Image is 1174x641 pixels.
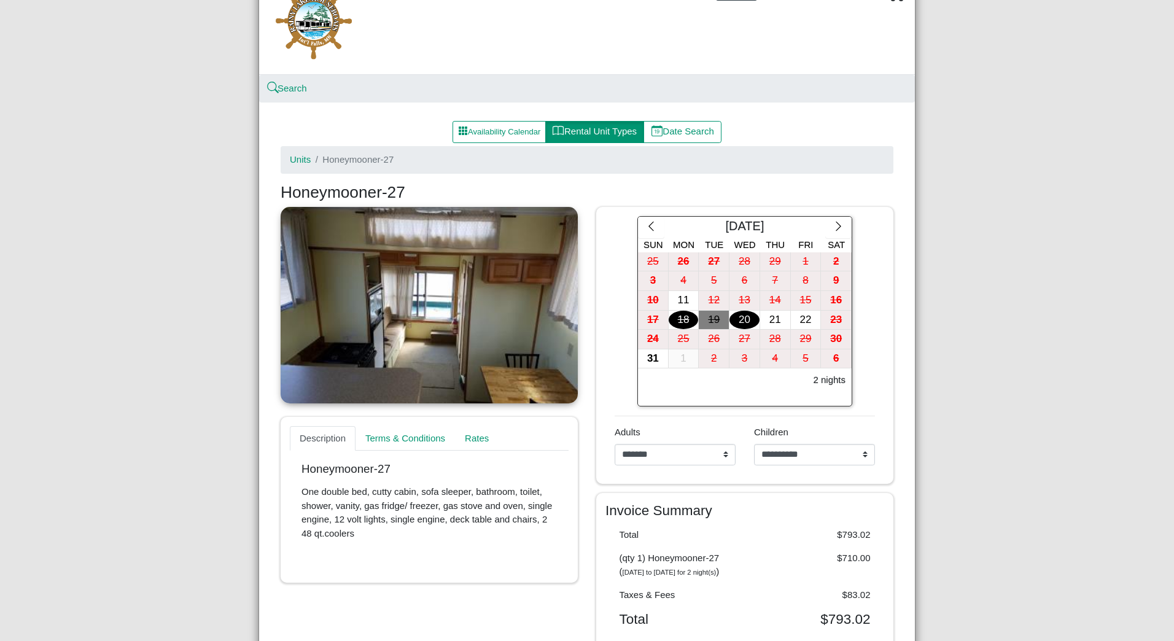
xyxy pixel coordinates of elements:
button: 29 [791,330,822,349]
button: 16 [821,291,852,311]
button: 25 [669,330,699,349]
a: Units [290,154,311,165]
span: Honeymooner-27 [322,154,394,165]
div: Total [610,528,745,542]
svg: calendar date [651,125,663,137]
div: 6 [821,349,851,368]
button: 22 [791,311,822,330]
div: 1 [669,349,699,368]
button: 2 [821,252,852,272]
button: grid3x3 gap fillAvailability Calendar [453,121,546,143]
div: 27 [699,252,729,271]
div: 8 [791,271,821,290]
div: 15 [791,291,821,310]
button: chevron right [825,217,852,239]
svg: search [268,84,278,93]
button: 24 [638,330,669,349]
div: 14 [760,291,790,310]
button: 1 [791,252,822,272]
button: 28 [760,330,791,349]
a: searchSearch [268,83,307,93]
div: 25 [669,330,699,349]
button: 10 [638,291,669,311]
h4: Invoice Summary [605,502,884,519]
div: 12 [699,291,729,310]
button: 9 [821,271,852,291]
div: 17 [638,311,668,330]
div: $83.02 [745,588,880,602]
button: 21 [760,311,791,330]
button: 3 [638,271,669,291]
span: Thu [766,239,785,250]
div: $710.00 [745,551,880,579]
button: 20 [729,311,760,330]
button: 31 [638,349,669,369]
span: Fri [798,239,813,250]
div: 3 [638,271,668,290]
span: Adults [615,427,640,437]
div: 19 [699,311,729,330]
button: 15 [791,291,822,311]
div: 16 [821,291,851,310]
div: 4 [669,271,699,290]
div: 26 [699,330,729,349]
span: Children [754,427,788,437]
div: 13 [729,291,760,310]
div: 25 [638,252,668,271]
div: 5 [699,271,729,290]
div: Taxes & Fees [610,588,745,602]
button: calendar dateDate Search [643,121,721,143]
div: 29 [791,330,821,349]
button: 3 [729,349,760,369]
button: 4 [669,271,699,291]
div: 29 [760,252,790,271]
div: 26 [669,252,699,271]
button: chevron left [638,217,664,239]
div: 2 [821,252,851,271]
button: 12 [699,291,729,311]
span: Sat [828,239,845,250]
div: 9 [821,271,851,290]
span: Sun [643,239,663,250]
button: 2 [699,349,729,369]
svg: grid3x3 gap fill [458,126,468,136]
button: 5 [699,271,729,291]
div: 28 [729,252,760,271]
button: 27 [699,252,729,272]
div: 18 [669,311,699,330]
div: 5 [791,349,821,368]
button: 7 [760,271,791,291]
button: 28 [729,252,760,272]
div: 28 [760,330,790,349]
button: 17 [638,311,669,330]
svg: chevron right [833,220,844,232]
div: 2 [699,349,729,368]
button: 6 [821,349,852,369]
span: Wed [734,239,756,250]
span: Mon [673,239,694,250]
button: 14 [760,291,791,311]
i: [DATE] to [DATE] for 2 night(s) [623,569,717,576]
button: 4 [760,349,791,369]
button: 25 [638,252,669,272]
p: One double bed, cutty cabin, sofa sleeper, bathroom, toilet, shower, vanity, gas fridge/ freezer,... [301,485,557,540]
div: 11 [669,291,699,310]
button: 27 [729,330,760,349]
button: 6 [729,271,760,291]
svg: book [553,125,564,137]
button: 5 [791,349,822,369]
div: 30 [821,330,851,349]
h3: Honeymooner-27 [281,183,893,203]
div: [DATE] [664,217,825,239]
div: 1 [791,252,821,271]
div: (qty 1) Honeymooner-27 ( ) [610,551,745,579]
h6: 2 nights [813,375,846,386]
button: 30 [821,330,852,349]
a: Rates [455,426,499,451]
p: Honeymooner-27 [301,462,557,476]
div: Total [610,611,745,627]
